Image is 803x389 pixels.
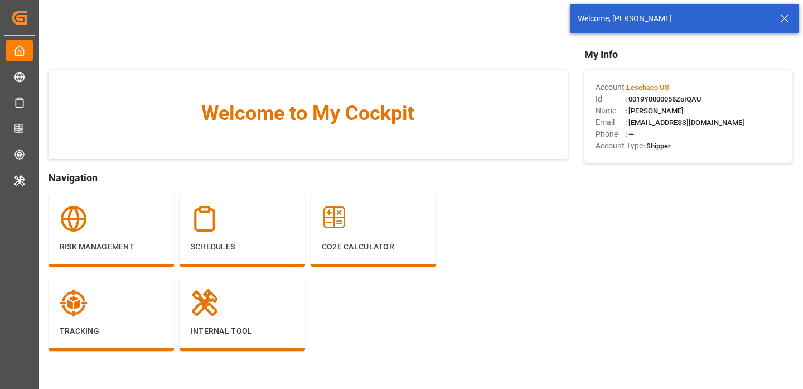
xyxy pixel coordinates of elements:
span: Leschaco US [627,83,669,92]
span: : — [625,130,634,138]
span: Welcome to My Cockpit [71,98,545,128]
p: Tracking [60,325,163,337]
span: Navigation [49,170,568,185]
span: Phone [596,128,625,140]
p: Schedules [191,241,294,253]
span: Email [596,117,625,128]
span: My Info [584,47,792,62]
p: Internal Tool [191,325,294,337]
span: Id [596,93,625,105]
span: : Shipper [643,142,671,150]
span: : [EMAIL_ADDRESS][DOMAIN_NAME] [625,118,744,127]
span: Account Type [596,140,643,152]
p: Risk Management [60,241,163,253]
span: Account [596,81,625,93]
span: : [PERSON_NAME] [625,107,684,115]
span: : 0019Y0000058ZoIQAU [625,95,702,103]
span: Name [596,105,625,117]
div: Welcome, [PERSON_NAME] [578,13,770,25]
span: : [625,83,669,92]
p: CO2e Calculator [322,241,425,253]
